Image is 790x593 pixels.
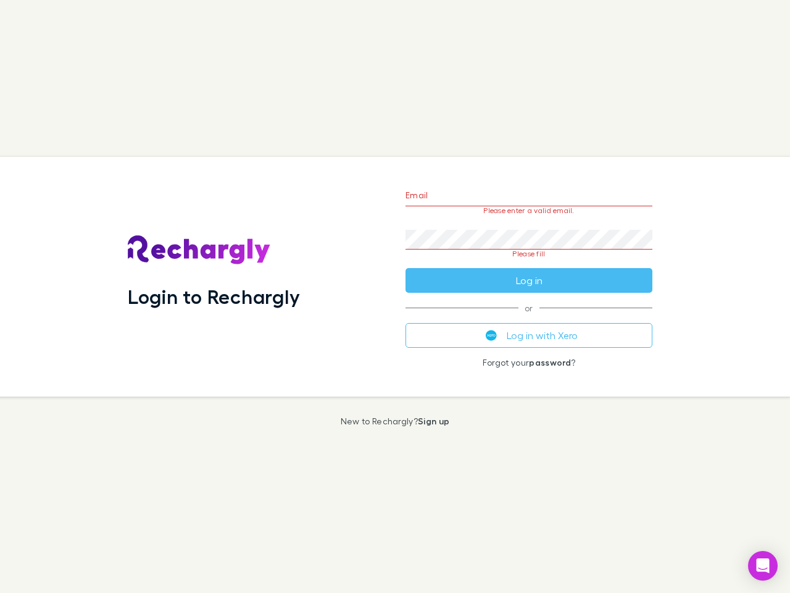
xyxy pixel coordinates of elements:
p: Forgot your ? [405,358,652,368]
p: Please enter a valid email. [405,206,652,215]
a: Sign up [418,416,449,426]
img: Xero's logo [486,330,497,341]
button: Log in with Xero [405,323,652,348]
p: Please fill [405,250,652,258]
p: New to Rechargly? [341,416,450,426]
div: Open Intercom Messenger [748,551,778,581]
h1: Login to Rechargly [128,285,300,308]
img: Rechargly's Logo [128,235,271,265]
button: Log in [405,268,652,293]
a: password [529,357,571,368]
